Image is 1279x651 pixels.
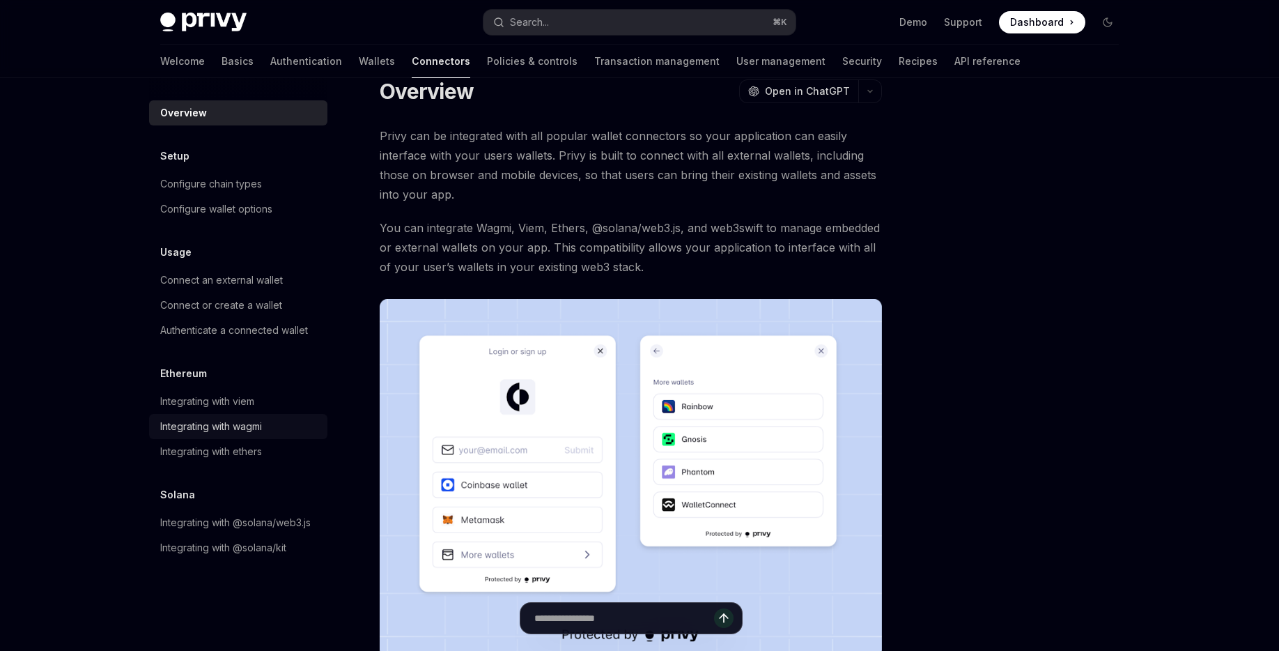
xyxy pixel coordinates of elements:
[160,487,195,503] h5: Solana
[149,389,327,414] a: Integrating with viem
[899,15,927,29] a: Demo
[899,45,938,78] a: Recipes
[160,105,207,121] div: Overview
[160,322,308,339] div: Authenticate a connected wallet
[160,244,192,261] h5: Usage
[149,197,327,222] a: Configure wallet options
[160,272,283,289] div: Connect an external wallet
[160,418,262,435] div: Integrating with wagmi
[160,514,311,531] div: Integrating with @solana/web3.js
[999,11,1085,33] a: Dashboard
[149,171,327,197] a: Configure chain types
[765,84,850,98] span: Open in ChatGPT
[160,148,189,164] h5: Setup
[380,218,882,277] span: You can integrate Wagmi, Viem, Ethers, @solana/web3.js, and web3swift to manage embedded or exter...
[149,318,327,343] a: Authenticate a connected wallet
[149,510,327,535] a: Integrating with @solana/web3.js
[160,13,247,32] img: dark logo
[149,535,327,560] a: Integrating with @solana/kit
[160,365,207,382] h5: Ethereum
[1096,11,1119,33] button: Toggle dark mode
[534,603,714,634] input: Ask a question...
[842,45,882,78] a: Security
[954,45,1021,78] a: API reference
[359,45,395,78] a: Wallets
[944,15,982,29] a: Support
[270,45,342,78] a: Authentication
[149,414,327,439] a: Integrating with wagmi
[149,439,327,464] a: Integrating with ethers
[149,100,327,125] a: Overview
[510,14,549,31] div: Search...
[1010,15,1064,29] span: Dashboard
[412,45,470,78] a: Connectors
[736,45,825,78] a: User management
[739,79,858,103] button: Open in ChatGPT
[160,393,254,410] div: Integrating with viem
[160,443,262,460] div: Integrating with ethers
[160,297,282,314] div: Connect or create a wallet
[149,268,327,293] a: Connect an external wallet
[483,10,796,35] button: Search...⌘K
[380,79,474,104] h1: Overview
[160,201,272,217] div: Configure wallet options
[714,608,734,628] button: Send message
[594,45,720,78] a: Transaction management
[160,539,286,556] div: Integrating with @solana/kit
[222,45,254,78] a: Basics
[773,17,787,28] span: ⌘ K
[149,293,327,318] a: Connect or create a wallet
[380,126,882,204] span: Privy can be integrated with all popular wallet connectors so your application can easily interfa...
[487,45,578,78] a: Policies & controls
[160,45,205,78] a: Welcome
[160,176,262,192] div: Configure chain types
